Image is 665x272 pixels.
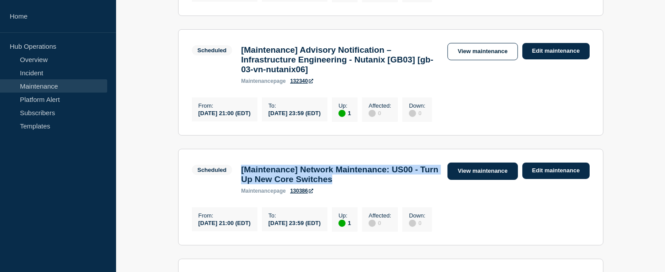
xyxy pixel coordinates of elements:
span: maintenance [241,78,273,84]
div: up [338,220,346,227]
p: Down : [409,212,425,219]
div: 1 [338,109,351,117]
p: page [241,78,286,84]
div: disabled [409,220,416,227]
p: From : [198,212,251,219]
p: Up : [338,212,351,219]
div: Scheduled [198,47,227,54]
div: disabled [369,220,376,227]
p: Up : [338,102,351,109]
a: Edit maintenance [522,163,590,179]
div: 0 [369,219,391,227]
div: [DATE] 21:00 (EDT) [198,109,251,117]
div: up [338,110,346,117]
div: Scheduled [198,167,227,173]
p: From : [198,102,251,109]
div: [DATE] 23:59 (EDT) [268,109,321,117]
p: Affected : [369,102,391,109]
div: 0 [369,109,391,117]
div: disabled [409,110,416,117]
a: Edit maintenance [522,43,590,59]
span: maintenance [241,188,273,194]
p: Affected : [369,212,391,219]
a: View maintenance [447,43,517,60]
div: 0 [409,219,425,227]
p: To : [268,102,321,109]
div: 0 [409,109,425,117]
p: page [241,188,286,194]
a: View maintenance [447,163,517,180]
p: To : [268,212,321,219]
a: 130386 [290,188,313,194]
h3: [Maintenance] Network Maintenance: US00 - Turn Up New Core Switches [241,165,439,184]
div: [DATE] 21:00 (EDT) [198,219,251,226]
div: disabled [369,110,376,117]
div: 1 [338,219,351,227]
a: 132340 [290,78,313,84]
p: Down : [409,102,425,109]
h3: [Maintenance] Advisory Notification – Infrastructure Engineering - Nutanix [GB03] [gb-03-vn-nutan... [241,45,439,74]
div: [DATE] 23:59 (EDT) [268,219,321,226]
